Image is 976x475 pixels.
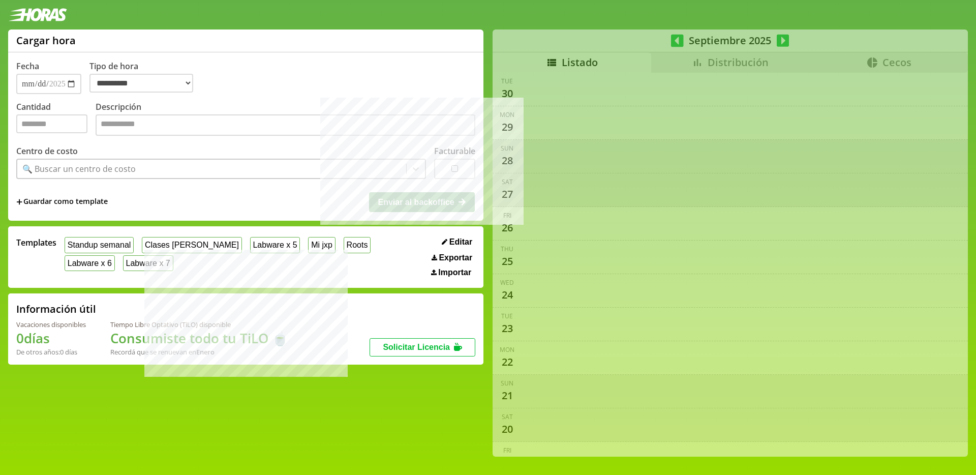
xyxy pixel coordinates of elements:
[142,237,242,253] button: Clases [PERSON_NAME]
[123,255,173,271] button: Labware x 7
[250,237,300,253] button: Labware x 5
[434,145,475,157] label: Facturable
[16,347,86,357] div: De otros años: 0 días
[16,61,39,72] label: Fecha
[16,114,87,133] input: Cantidad
[16,196,108,207] span: +Guardar como template
[439,253,472,262] span: Exportar
[8,8,67,21] img: logotipo
[16,101,96,138] label: Cantidad
[383,343,450,351] span: Solicitar Licencia
[110,320,288,329] div: Tiempo Libre Optativo (TiLO) disponible
[16,237,56,248] span: Templates
[16,320,86,329] div: Vacaciones disponibles
[308,237,335,253] button: Mi jxp
[22,163,136,174] div: 🔍 Buscar un centro de costo
[429,253,475,263] button: Exportar
[449,237,472,247] span: Editar
[110,347,288,357] div: Recordá que se renuevan en
[196,347,215,357] b: Enero
[16,329,86,347] h1: 0 días
[110,329,288,347] h1: Consumiste todo tu TiLO 🍵
[65,237,134,253] button: Standup semanal
[16,34,76,47] h1: Cargar hora
[96,101,475,138] label: Descripción
[344,237,371,253] button: Roots
[16,302,96,316] h2: Información útil
[16,145,78,157] label: Centro de costo
[16,196,22,207] span: +
[65,255,115,271] button: Labware x 6
[370,338,475,357] button: Solicitar Licencia
[89,74,193,93] select: Tipo de hora
[438,268,471,277] span: Importar
[96,114,475,136] textarea: Descripción
[89,61,201,94] label: Tipo de hora
[439,237,475,247] button: Editar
